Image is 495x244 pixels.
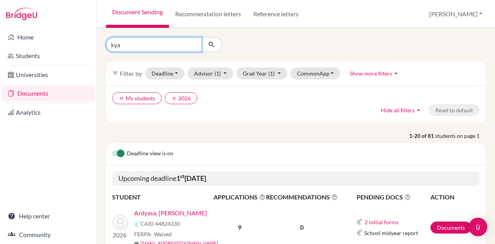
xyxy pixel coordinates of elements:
button: CommonApp [290,67,341,79]
span: Deadline view is on [127,149,173,158]
span: Show more filters [350,70,392,77]
button: 2 initial forms [364,218,399,227]
sup: st [180,173,184,179]
span: (1) [268,70,275,77]
button: Hide all filtersarrow_drop_up [374,104,429,116]
a: Documents [2,86,95,101]
b: 9 [238,223,241,231]
span: CAID 44824330 [140,220,180,228]
a: Help center [2,208,95,224]
span: Filter by [120,70,142,77]
p: 2026 [113,230,128,240]
a: Documents [430,222,471,234]
span: FERPA [134,230,172,238]
i: arrow_drop_up [415,106,422,114]
i: filter_list [112,70,118,76]
button: clear2026 [165,92,197,104]
span: School midyear report [364,229,418,237]
a: Community [2,227,95,242]
input: Find student by name... [106,37,202,52]
span: students on page 1 [435,132,486,140]
a: Analytics [2,105,95,120]
img: Common App logo [357,219,363,225]
button: [PERSON_NAME] [426,7,486,21]
button: Show more filtersarrow_drop_up [343,67,406,79]
img: Common App logo [357,230,363,236]
button: Grad Year(1) [236,67,287,79]
img: Bridge-U [6,8,37,20]
a: Home [2,29,95,45]
strong: 1-20 of 81 [409,132,435,140]
span: RECOMMENDATIONS [266,192,338,202]
span: APPLICATIONS [213,192,265,202]
span: Hide all filters [381,107,415,113]
i: arrow_drop_up [392,69,400,77]
p: 0 [266,223,338,232]
a: Students [2,48,95,64]
button: Advisor(1) [188,67,234,79]
i: clear [119,96,124,101]
a: Ardyasa, [PERSON_NAME] [134,208,207,218]
h5: Upcoming deadline [112,171,480,186]
button: Deadline [145,67,184,79]
div: Open Intercom Messenger [469,218,487,236]
i: clear [171,96,177,101]
button: clearMy students [112,92,162,104]
span: PENDING DOCS [357,192,430,202]
b: 1 [DATE] [176,174,206,182]
th: STUDENT [112,192,213,202]
th: ACTION [430,192,480,202]
img: Common App logo [134,221,140,227]
span: (1) [215,70,221,77]
button: Reset to default [429,104,480,116]
img: Ardyasa, Azalea Della [113,215,128,230]
span: - Waived [151,231,172,237]
a: Universities [2,67,95,82]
